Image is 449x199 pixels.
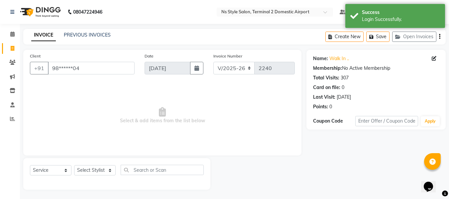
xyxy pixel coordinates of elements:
div: Points: [313,103,328,110]
div: Card on file: [313,84,340,91]
input: Search by Name/Mobile/Email/Code [48,62,135,74]
button: +91 [30,62,49,74]
label: Client [30,53,41,59]
div: 307 [341,74,349,81]
input: Search or Scan [121,165,204,175]
a: PREVIOUS INVOICES [64,32,111,38]
a: Walk In .. [329,55,349,62]
iframe: chat widget [421,172,442,192]
b: 08047224946 [73,3,102,21]
button: Create New [325,32,364,42]
span: Select & add items from the list below [30,82,295,149]
label: Invoice Number [213,53,242,59]
button: Open Invoices [392,32,436,42]
a: INVOICE [31,29,56,41]
div: Coupon Code [313,118,355,125]
div: [DATE] [337,94,351,101]
div: No Active Membership [313,65,439,72]
div: Last Visit: [313,94,335,101]
div: Membership: [313,65,342,72]
div: 0 [342,84,344,91]
div: Name: [313,55,328,62]
input: Enter Offer / Coupon Code [355,116,418,126]
label: Date [145,53,154,59]
button: Apply [421,116,440,126]
div: Success [362,9,440,16]
div: Total Visits: [313,74,339,81]
button: Save [366,32,390,42]
img: logo [17,3,62,21]
div: Login Successfully. [362,16,440,23]
div: 0 [329,103,332,110]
